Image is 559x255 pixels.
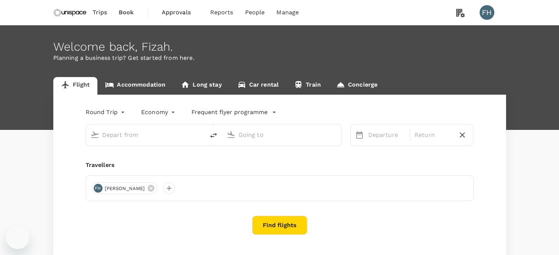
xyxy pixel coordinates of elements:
[6,226,29,249] iframe: Button to launch messaging window
[239,129,326,141] input: Going to
[94,184,103,193] div: FH
[230,77,287,95] a: Car rental
[86,106,127,118] div: Round Trip
[93,8,107,17] span: Trips
[53,54,506,62] p: Planning a business trip? Get started from here.
[173,77,229,95] a: Long stay
[102,129,189,141] input: Depart from
[276,8,299,17] span: Manage
[480,5,494,20] div: FH
[86,161,474,170] div: Travellers
[252,216,307,235] button: Find flights
[205,127,222,144] button: delete
[191,108,276,117] button: Frequent flyer programme
[200,134,201,135] button: Open
[92,182,158,194] div: FH[PERSON_NAME]
[415,131,452,139] p: Return
[245,8,265,17] span: People
[162,8,198,17] span: Approvals
[97,77,173,95] a: Accommodation
[100,185,150,192] span: [PERSON_NAME]
[286,77,329,95] a: Train
[336,134,337,135] button: Open
[368,131,405,139] p: Departure
[191,108,268,117] p: Frequent flyer programme
[210,8,233,17] span: Reports
[119,8,134,17] span: Book
[141,106,177,118] div: Economy
[329,77,385,95] a: Concierge
[53,4,87,21] img: Unispace
[53,77,98,95] a: Flight
[53,40,506,54] div: Welcome back , Fizah .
